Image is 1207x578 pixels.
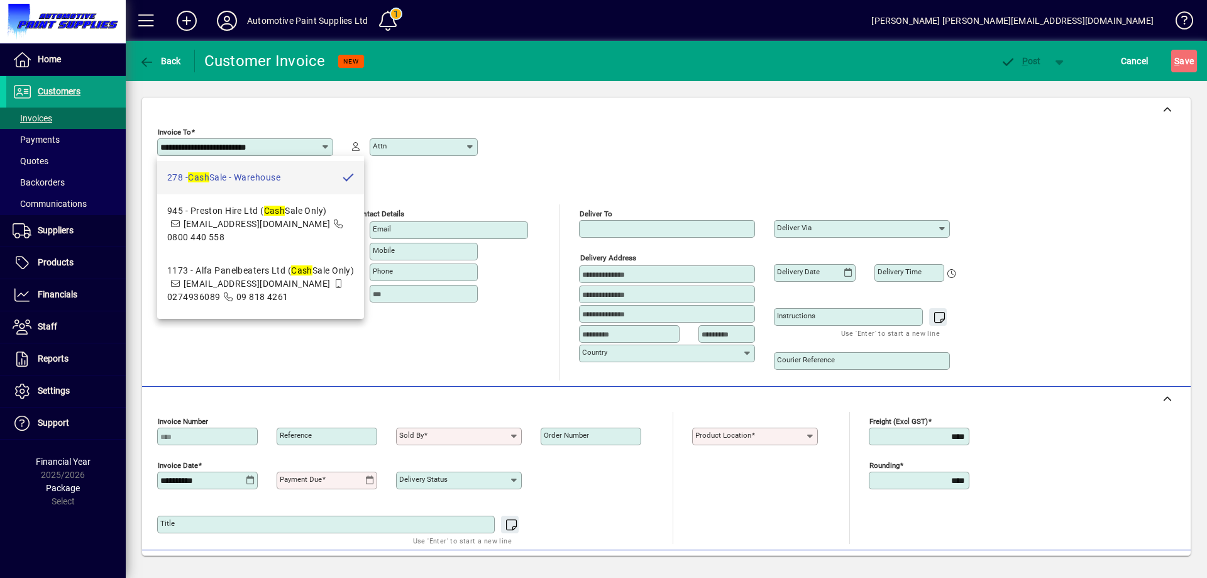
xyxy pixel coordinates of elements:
a: Financials [6,279,126,311]
mat-label: Phone [373,267,393,275]
span: Financial Year [36,457,91,467]
a: Home [6,44,126,75]
span: Payments [13,135,60,145]
mat-label: Sold by [399,431,424,440]
app-page-header-button: Back [126,50,195,72]
a: Communications [6,193,126,214]
span: Backorders [13,177,65,187]
mat-label: Payment due [280,475,322,484]
span: Customers [38,86,80,96]
a: Backorders [6,172,126,193]
mat-label: Delivery time [878,267,922,276]
span: S [1174,56,1179,66]
span: Financials [38,289,77,299]
a: Knowledge Base [1166,3,1191,43]
span: Back [139,56,181,66]
a: Reports [6,343,126,375]
mat-label: Invoice date [158,461,198,470]
mat-label: Title [160,519,175,528]
span: NEW [343,57,359,65]
a: Payments [6,129,126,150]
span: Quotes [13,156,48,166]
a: Support [6,408,126,439]
a: Quotes [6,150,126,172]
mat-label: Country [160,304,185,313]
span: Home [38,54,61,64]
mat-label: Rounding [869,461,900,470]
mat-label: Reference [280,431,312,440]
button: Copy to Delivery address [316,200,336,220]
mat-label: Country [582,348,607,357]
span: Cancel [1121,51,1149,71]
span: ave [1174,51,1194,71]
button: Save [1171,50,1197,72]
span: ost [1000,56,1041,66]
a: Products [6,247,126,279]
mat-label: Invoice number [158,417,208,426]
span: Package [46,483,80,493]
mat-label: Courier Reference [777,355,835,364]
span: Support [38,418,69,428]
button: Profile [207,9,247,32]
mat-label: Delivery status [399,475,448,484]
mat-label: Deliver To [580,209,612,218]
span: Settings [38,386,70,396]
button: Cancel [1118,50,1152,72]
mat-hint: Use 'Enter' to start a new line [841,326,940,340]
a: Suppliers [6,215,126,247]
span: Reports [38,353,69,364]
mat-label: Email [373,225,391,233]
span: Communications [13,199,87,209]
mat-label: Invoice To [158,128,191,136]
a: Invoices [6,108,126,129]
span: Invoices [13,113,52,123]
mat-hint: Use 'Enter' to start a new line [413,533,512,548]
div: Automotive Paint Supplies Ltd [247,11,368,31]
mat-label: Deliver via [777,223,812,232]
span: P [1022,56,1028,66]
div: Customer Invoice [204,51,326,71]
mat-label: Instructions [777,311,815,320]
mat-label: Product location [695,431,751,440]
mat-label: Order number [544,431,589,440]
div: [PERSON_NAME] [PERSON_NAME][EMAIL_ADDRESS][DOMAIN_NAME] [871,11,1154,31]
mat-label: Delivery date [777,267,820,276]
button: Back [136,50,184,72]
a: Staff [6,311,126,343]
span: Products [38,257,74,267]
mat-label: Freight (excl GST) [869,417,928,426]
button: Post [994,50,1047,72]
span: Staff [38,321,57,331]
a: Settings [6,375,126,407]
span: Suppliers [38,225,74,235]
mat-label: Mobile [373,246,395,255]
button: Add [167,9,207,32]
mat-label: Attn [373,142,387,150]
